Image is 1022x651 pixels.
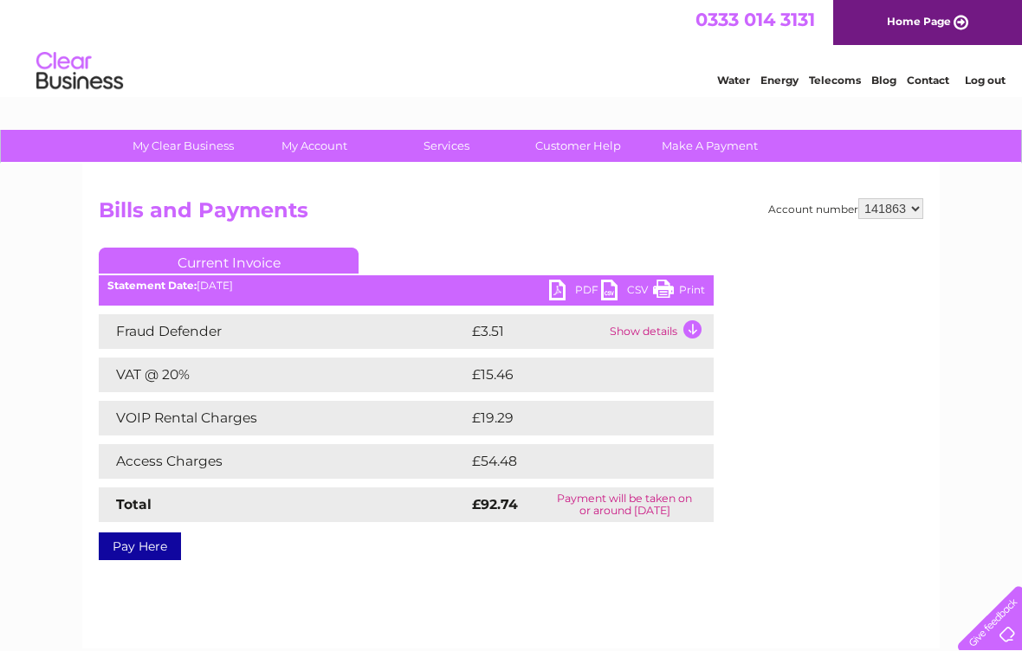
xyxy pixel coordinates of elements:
[103,10,922,84] div: Clear Business is a trading name of Verastar Limited (registered in [GEOGRAPHIC_DATA] No. 3667643...
[472,496,518,512] strong: £92.74
[871,74,896,87] a: Blog
[809,74,861,87] a: Telecoms
[468,314,605,349] td: £3.51
[468,401,677,435] td: £19.29
[638,130,781,162] a: Make A Payment
[695,9,815,30] a: 0333 014 3131
[375,130,518,162] a: Services
[99,280,714,292] div: [DATE]
[653,280,705,305] a: Print
[468,358,677,392] td: £15.46
[99,248,359,274] a: Current Invoice
[99,444,468,479] td: Access Charges
[601,280,653,305] a: CSV
[907,74,949,87] a: Contact
[535,487,714,522] td: Payment will be taken on or around [DATE]
[507,130,650,162] a: Customer Help
[107,279,197,292] b: Statement Date:
[99,532,181,560] a: Pay Here
[760,74,799,87] a: Energy
[99,198,923,231] h2: Bills and Payments
[116,496,152,512] strong: Total
[112,130,255,162] a: My Clear Business
[549,280,601,305] a: PDF
[243,130,386,162] a: My Account
[965,74,1006,87] a: Log out
[99,401,468,435] td: VOIP Rental Charges
[36,45,124,98] img: logo.png
[468,444,680,479] td: £54.48
[768,198,923,219] div: Account number
[717,74,750,87] a: Water
[99,314,468,349] td: Fraud Defender
[99,358,468,392] td: VAT @ 20%
[605,314,714,349] td: Show details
